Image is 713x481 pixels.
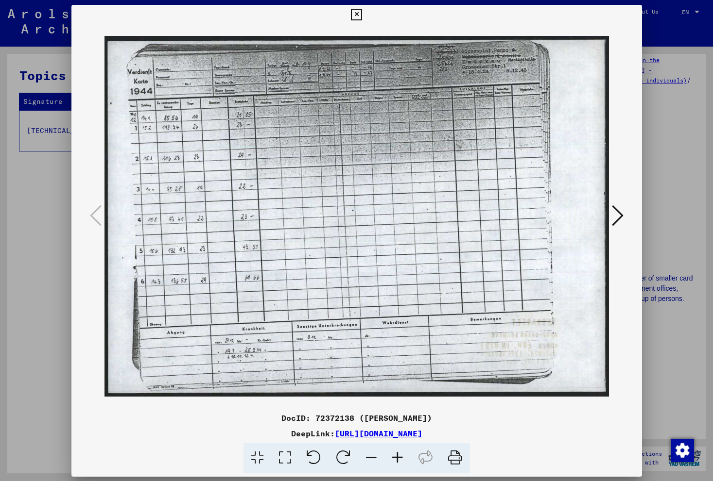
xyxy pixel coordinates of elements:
[71,428,642,439] div: DeepLink:
[670,438,694,462] div: Change consent
[671,439,694,462] img: Change consent
[335,429,422,438] a: [URL][DOMAIN_NAME]
[104,24,609,408] img: 001.jpg
[71,412,642,424] div: DocID: 72372138 ([PERSON_NAME])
